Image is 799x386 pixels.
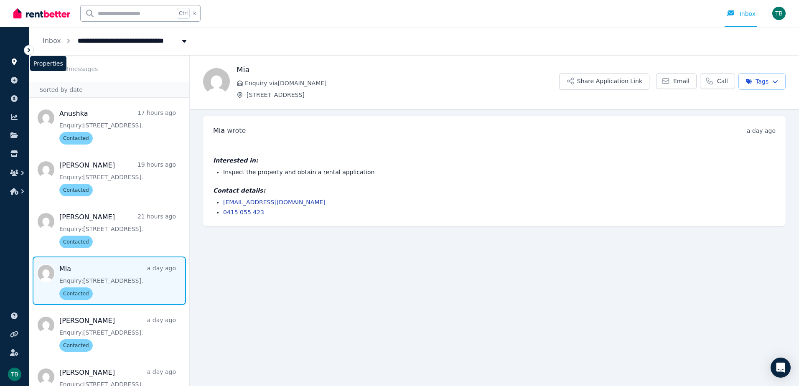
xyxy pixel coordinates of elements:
span: k [193,10,196,17]
span: wrote [227,127,246,135]
a: Inbox [43,37,61,45]
div: Inbox [726,10,756,18]
span: Ctrl [177,8,190,19]
h4: Contact details: [213,186,776,195]
a: [EMAIL_ADDRESS][DOMAIN_NAME] [223,199,326,206]
a: [PERSON_NAME]19 hours agoEnquiry:[STREET_ADDRESS].Contacted [59,160,176,196]
span: 9 message s [65,66,98,72]
span: [STREET_ADDRESS] [247,91,559,99]
img: RentBetter [13,7,70,20]
a: 0415 055 423 [223,209,264,216]
div: Sorted by date [29,82,189,98]
span: Mia [213,127,225,135]
a: Email [656,73,697,89]
a: Miaa day agoEnquiry:[STREET_ADDRESS].Contacted [59,264,176,300]
span: Properties [30,56,66,71]
time: a day ago [747,127,776,134]
li: Inspect the property and obtain a rental application [223,168,776,176]
span: Tags [746,77,768,86]
button: Tags [738,73,786,90]
h4: Interested in: [213,156,776,165]
a: Anushka17 hours agoEnquiry:[STREET_ADDRESS].Contacted [59,109,176,145]
span: Email [673,77,690,85]
img: Tillyck Bevins [8,368,21,381]
img: Tillyck Bevins [772,7,786,20]
a: [PERSON_NAME]a day agoEnquiry:[STREET_ADDRESS].Contacted [59,316,176,352]
div: Open Intercom Messenger [771,358,791,378]
a: Call [700,73,735,89]
button: Share Application Link [559,73,649,90]
span: Call [717,77,728,85]
a: [PERSON_NAME]21 hours agoEnquiry:[STREET_ADDRESS].Contacted [59,212,176,248]
nav: Breadcrumb [29,27,202,55]
span: Enquiry via [DOMAIN_NAME] [245,79,559,87]
img: Mia [203,68,230,95]
h1: Mia [237,64,559,76]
